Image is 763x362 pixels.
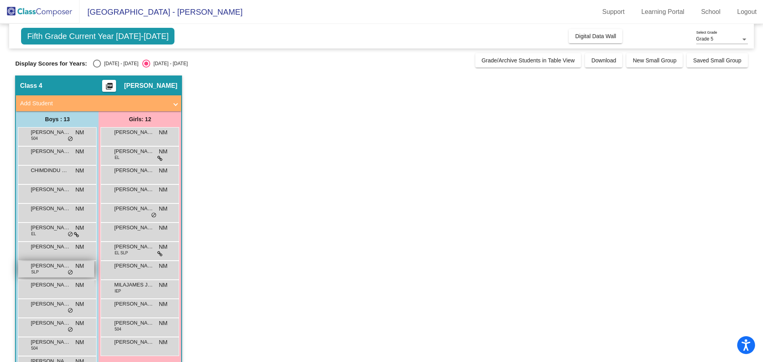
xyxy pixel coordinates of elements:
[114,186,154,194] span: [PERSON_NAME]
[76,338,84,347] span: NM
[114,205,154,213] span: [PERSON_NAME]
[31,338,70,346] span: [PERSON_NAME]
[159,300,168,308] span: NM
[102,80,116,92] button: Print Students Details
[16,111,99,127] div: Boys : 13
[76,186,84,194] span: NM
[114,243,154,251] span: [PERSON_NAME]
[114,262,154,270] span: [PERSON_NAME]
[159,147,168,156] span: NM
[633,57,676,64] span: New Small Group
[585,53,622,68] button: Download
[114,155,119,161] span: EL
[68,269,73,276] span: do_not_disturb_alt
[475,53,581,68] button: Grade/Archive Students in Table View
[76,243,84,251] span: NM
[76,281,84,289] span: NM
[16,95,181,111] mat-expansion-panel-header: Add Student
[693,57,741,64] span: Saved Small Group
[575,33,616,39] span: Digital Data Wall
[31,262,70,270] span: [PERSON_NAME]
[76,128,84,137] span: NM
[114,166,154,174] span: [PERSON_NAME]
[114,224,154,232] span: [PERSON_NAME]
[31,136,38,141] span: 504
[114,300,154,308] span: [PERSON_NAME]
[124,82,177,90] span: [PERSON_NAME]
[76,319,84,327] span: NM
[159,281,168,289] span: NM
[68,327,73,333] span: do_not_disturb_alt
[159,186,168,194] span: NM
[101,60,138,67] div: [DATE] - [DATE]
[21,28,174,45] span: Fifth Grade Current Year [DATE]-[DATE]
[79,6,242,18] span: [GEOGRAPHIC_DATA] - [PERSON_NAME]
[114,281,154,289] span: MILAJAMES JUMPER
[76,300,84,308] span: NM
[159,205,168,213] span: NM
[76,224,84,232] span: NM
[159,243,168,251] span: NM
[20,82,42,90] span: Class 4
[31,243,70,251] span: [PERSON_NAME]
[482,57,575,64] span: Grade/Archive Students in Table View
[151,212,157,219] span: do_not_disturb_alt
[159,128,168,137] span: NM
[114,250,128,256] span: EL SLP
[114,326,121,332] span: 504
[696,36,713,42] span: Grade 5
[93,60,188,68] mat-radio-group: Select an option
[596,6,631,18] a: Support
[76,205,84,213] span: NM
[76,147,84,156] span: NM
[569,29,622,43] button: Digital Data Wall
[150,60,188,67] div: [DATE] - [DATE]
[114,147,154,155] span: [PERSON_NAME]
[31,269,39,275] span: SLP
[15,60,87,67] span: Display Scores for Years:
[31,205,70,213] span: [PERSON_NAME]
[626,53,683,68] button: New Small Group
[695,6,727,18] a: School
[114,338,154,346] span: [PERSON_NAME]
[159,338,168,347] span: NM
[31,231,36,237] span: EL
[68,136,73,142] span: do_not_disturb_alt
[76,262,84,270] span: NM
[31,281,70,289] span: [PERSON_NAME]
[68,231,73,238] span: do_not_disturb_alt
[159,262,168,270] span: NM
[114,319,154,327] span: [PERSON_NAME]
[159,166,168,175] span: NM
[68,308,73,314] span: do_not_disturb_alt
[31,300,70,308] span: [PERSON_NAME]
[99,111,181,127] div: Girls: 12
[31,166,70,174] span: CHIMDINDU OHIRI
[159,224,168,232] span: NM
[76,166,84,175] span: NM
[31,128,70,136] span: [PERSON_NAME]
[114,288,121,294] span: IEP
[591,57,616,64] span: Download
[731,6,763,18] a: Logout
[31,147,70,155] span: [PERSON_NAME]
[687,53,748,68] button: Saved Small Group
[31,319,70,327] span: [PERSON_NAME]
[635,6,691,18] a: Learning Portal
[20,99,168,108] mat-panel-title: Add Student
[114,128,154,136] span: [PERSON_NAME]
[31,345,38,351] span: 504
[159,319,168,327] span: NM
[31,186,70,194] span: [PERSON_NAME] DY TIOCO
[31,224,70,232] span: [PERSON_NAME]
[105,82,114,93] mat-icon: picture_as_pdf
